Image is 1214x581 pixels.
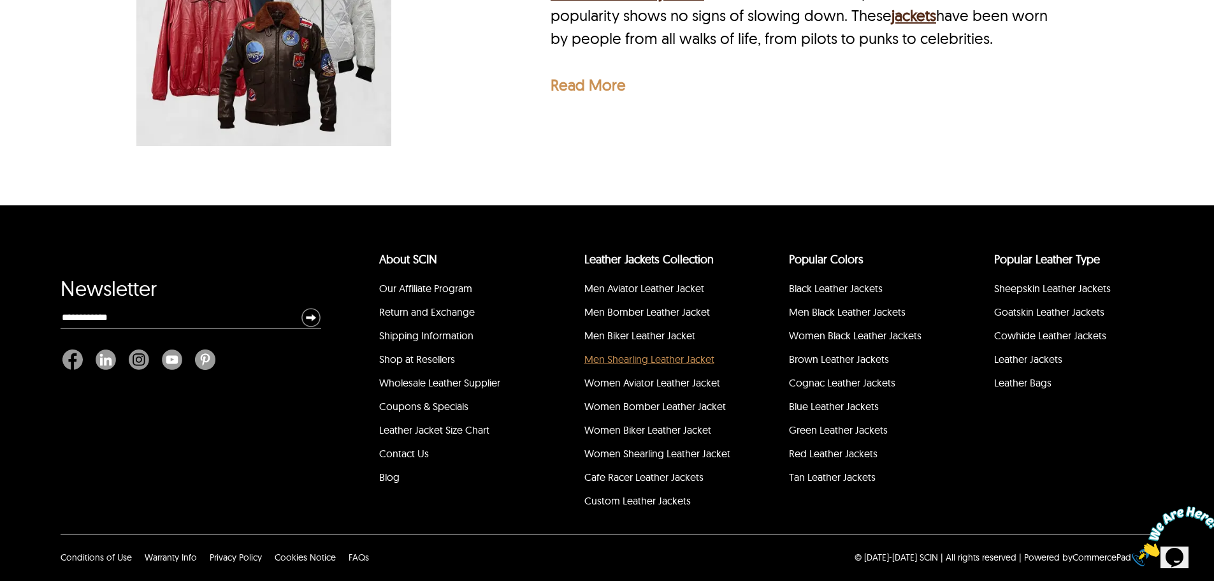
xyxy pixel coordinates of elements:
[1073,552,1131,563] a: CommercePad
[377,349,532,373] li: Shop at Resellers
[379,400,468,413] a: Coupons & Specials
[584,252,714,267] a: Leather Jackets Collection
[582,467,737,491] li: Cafe Racer Leather Jackets
[584,329,695,342] a: Men Biker Leather Jacket
[275,552,336,563] a: Cookies Notice
[582,397,737,420] li: Women Bomber Leather Jacket
[992,279,1147,302] li: Sheepskin Leather Jackets
[1135,501,1214,562] iframe: chat widget
[994,353,1062,365] a: Leather Jackets
[992,349,1147,373] li: Leather Jackets
[584,423,711,436] a: Women Biker Leather Jacket
[789,353,889,365] a: Brown Leather Jackets
[994,376,1051,389] a: Leather Bags
[122,349,155,370] a: Instagram
[210,552,262,563] a: Privacy Policy
[892,6,936,25] a: jackets
[195,349,215,370] img: Pinterest
[994,282,1111,295] a: Sheepskin Leather Jackets
[5,5,84,55] img: Chat attention grabber
[787,467,942,491] li: Tan Leather Jackets
[5,5,10,16] span: 1
[787,420,942,444] li: Green Leather Jackets
[584,471,704,483] a: Cafe Racer Leather Jackets
[61,552,132,563] a: Conditions of Use
[787,302,942,326] li: Men Black Leather Jackets
[551,75,626,94] p: Read More
[377,397,532,420] li: Coupons & Specials
[377,373,532,397] li: Wholesale Leather Supplier
[89,349,122,370] a: Linkedin
[789,423,888,436] a: Green Leather Jackets
[789,305,906,318] a: Men Black Leather Jackets
[1134,546,1152,570] a: eCommerce builder by CommercePad
[582,373,737,397] li: Women Aviator Leather Jacket
[787,279,942,302] li: Black Leather Jackets
[379,447,429,460] a: Contact Us
[994,329,1106,342] a: Cowhide Leather Jackets
[992,302,1147,326] li: Goatskin Leather Jackets
[379,423,489,436] a: Leather Jacket Size Chart
[96,349,116,370] img: Linkedin
[61,282,321,307] div: Newsletter
[379,305,475,318] a: Return and Exchange
[584,305,710,318] a: Men Bomber Leather Jacket
[584,282,704,295] a: Men Aviator Leather Jacket
[787,349,942,373] li: Brown Leather Jackets
[787,326,942,349] li: Women Black Leather Jackets
[789,329,921,342] a: Women Black Leather Jackets
[994,252,1100,267] a: Popular Leather Type
[582,444,737,467] li: Women Shearling Leather Jacket
[379,353,455,365] a: Shop at Resellers
[62,349,89,370] a: Facebook
[789,447,878,460] a: Red Leather Jackets
[789,471,876,483] a: Tan Leather Jackets
[379,471,400,483] a: Blog
[62,349,83,370] img: Facebook
[145,552,197,563] a: Warranty Info
[377,326,532,349] li: Shipping Information
[787,444,942,467] li: Red Leather Jackets
[377,420,532,444] li: Leather Jacket Size Chart
[582,349,737,373] li: Men Shearling Leather Jacket
[787,373,942,397] li: Cognac Leather Jackets
[377,279,532,302] li: Our Affiliate Program
[787,397,942,420] li: Blue Leather Jackets
[301,307,321,328] img: Newsletter Submit
[584,376,720,389] a: Women Aviator Leather Jacket
[129,349,149,370] img: Instagram
[162,349,182,370] img: Youtube
[789,282,883,295] a: Black Leather Jackets
[1019,551,1022,564] div: |
[584,447,730,460] a: Women Shearling Leather Jacket
[377,444,532,467] li: Contact Us
[789,376,895,389] a: Cognac Leather Jackets
[992,326,1147,349] li: Cowhide Leather Jackets
[584,494,691,507] a: Custom Leather Jackets
[1024,551,1131,564] div: Powered by
[377,302,532,326] li: Return and Exchange
[155,349,189,370] a: Youtube
[789,400,879,413] a: Blue Leather Jackets
[582,279,737,302] li: Men Aviator Leather Jacket
[189,349,215,370] a: Pinterest
[582,326,737,349] li: Men Biker Leather Jacket
[789,252,864,267] a: popular leather jacket colors
[377,467,532,491] li: Blog
[349,552,369,563] a: FAQs
[855,551,1016,564] p: © [DATE]-[DATE] SCIN | All rights reserved
[992,373,1147,397] li: Leather Bags
[379,282,472,295] a: Our Affiliate Program
[584,353,714,365] a: Men Shearling Leather Jacket
[994,305,1104,318] a: Goatskin Leather Jackets
[584,400,726,413] a: Women Bomber Leather Jacket
[582,302,737,326] li: Men Bomber Leather Jacket
[582,491,737,515] li: Custom Leather Jackets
